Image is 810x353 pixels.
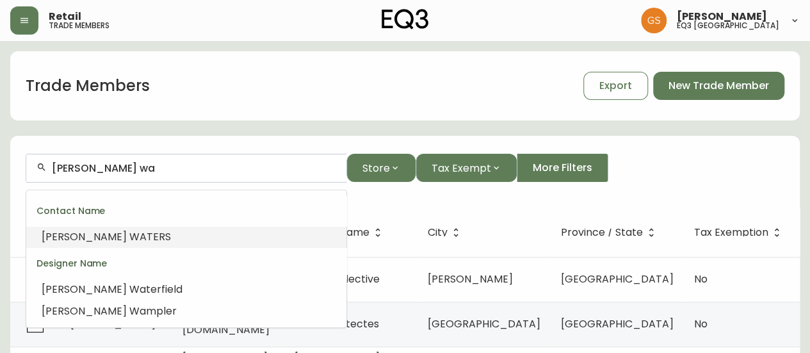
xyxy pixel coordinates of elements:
[677,22,779,29] h5: eq3 [GEOGRAPHIC_DATA]
[129,304,146,318] span: Wa
[42,229,127,244] span: [PERSON_NAME]
[49,12,81,22] span: Retail
[416,154,517,182] button: Tax Exempt
[129,282,146,297] span: Wa
[561,272,674,286] span: [GEOGRAPHIC_DATA]
[26,248,346,279] div: Designer Name
[428,316,540,331] span: [GEOGRAPHIC_DATA]
[362,160,390,176] span: Store
[428,229,448,236] span: City
[26,195,346,226] div: Contact Name
[583,72,648,100] button: Export
[561,229,643,236] span: Province / State
[146,282,182,297] span: terfield
[599,79,632,93] span: Export
[561,227,660,238] span: Province / State
[533,161,592,175] span: More Filters
[653,72,784,100] button: New Trade Member
[346,154,416,182] button: Store
[517,154,608,182] button: More Filters
[694,316,708,331] span: No
[561,316,674,331] span: [GEOGRAPHIC_DATA]
[49,22,109,29] h5: trade members
[382,9,429,29] img: logo
[428,272,513,286] span: [PERSON_NAME]
[668,79,769,93] span: New Trade Member
[694,227,785,238] span: Tax Exemption
[428,227,464,238] span: City
[147,229,171,244] span: TERS
[129,229,147,244] span: WA
[641,8,667,33] img: 6b403d9c54a9a0c30f681d41f5fc2571
[146,304,177,318] span: mpler
[677,12,767,22] span: [PERSON_NAME]
[26,75,150,97] h1: Trade Members
[42,304,127,318] span: [PERSON_NAME]
[694,229,768,236] span: Tax Exemption
[694,272,708,286] span: No
[42,282,127,297] span: [PERSON_NAME]
[52,162,336,174] input: Search
[432,160,491,176] span: Tax Exempt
